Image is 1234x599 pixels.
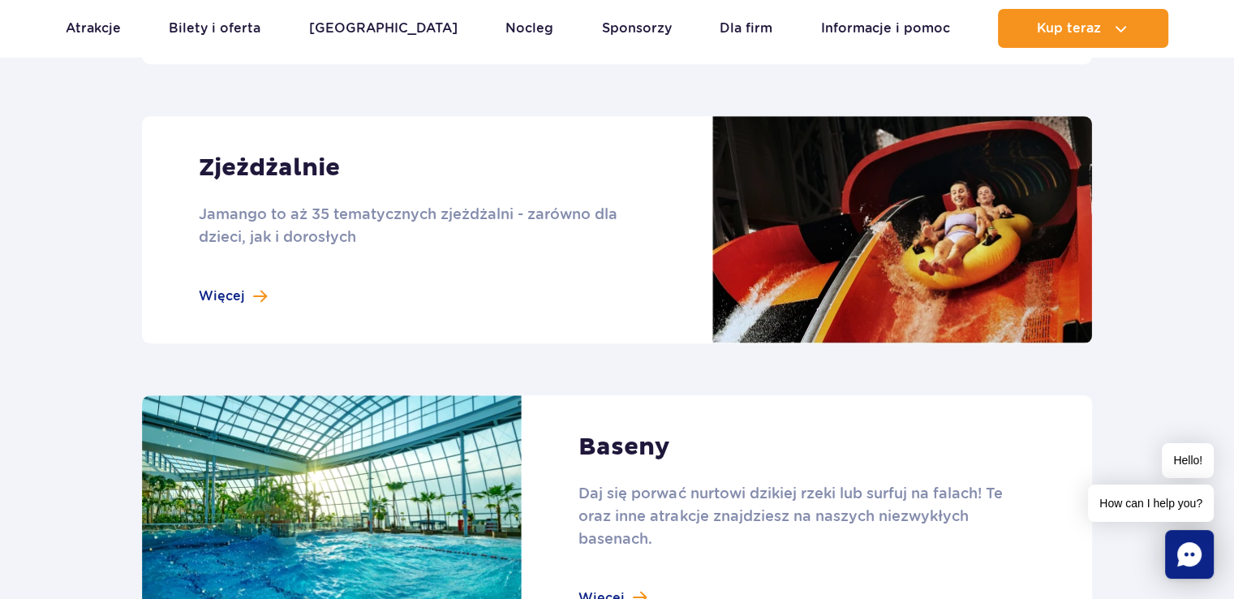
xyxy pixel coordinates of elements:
[66,9,121,48] a: Atrakcje
[720,9,772,48] a: Dla firm
[1162,443,1214,478] span: Hello!
[821,9,950,48] a: Informacje i pomoc
[505,9,553,48] a: Nocleg
[1088,485,1214,522] span: How can I help you?
[169,9,260,48] a: Bilety i oferta
[1037,21,1101,36] span: Kup teraz
[1165,530,1214,579] div: Chat
[309,9,458,48] a: [GEOGRAPHIC_DATA]
[998,9,1168,48] button: Kup teraz
[602,9,672,48] a: Sponsorzy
